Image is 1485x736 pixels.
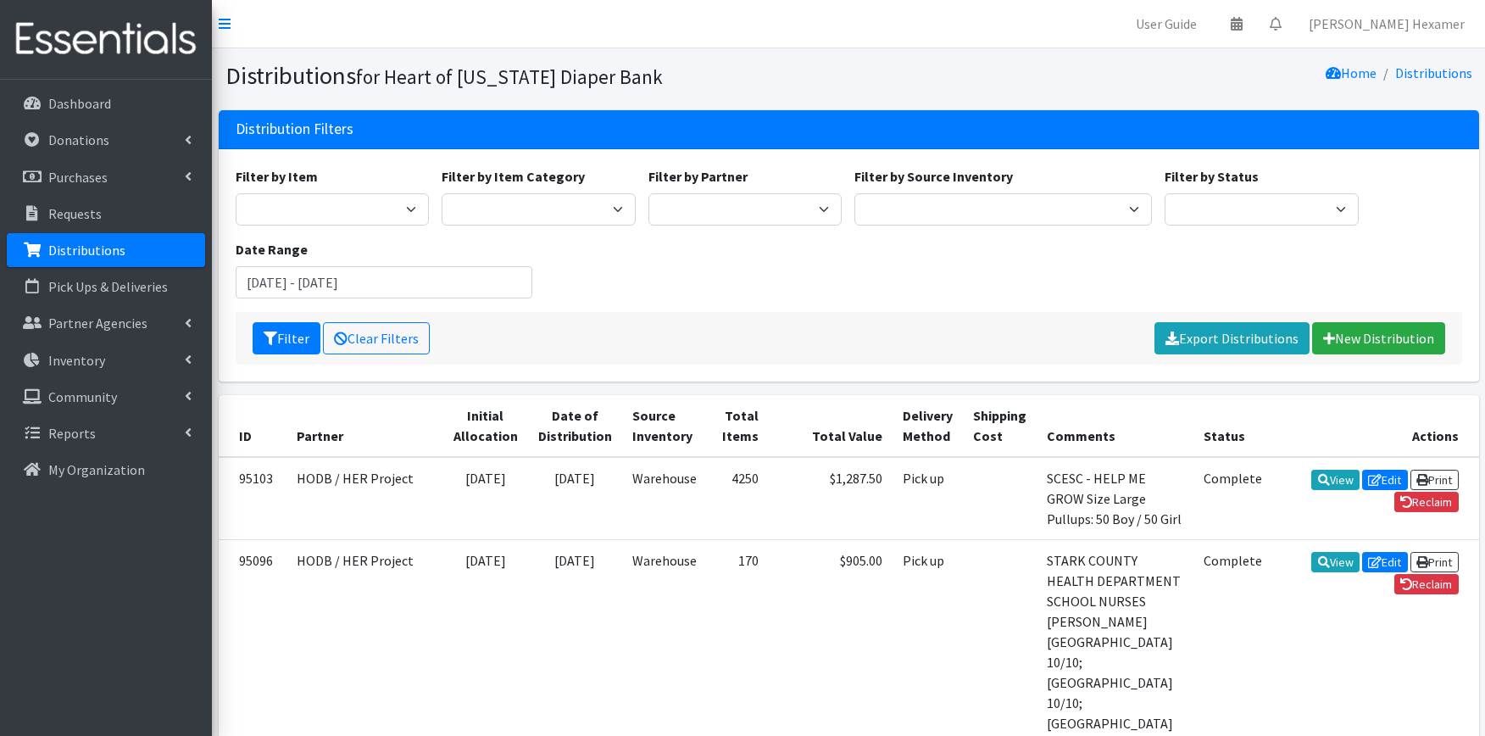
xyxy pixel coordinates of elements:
[1395,64,1472,81] a: Distributions
[356,64,663,89] small: for Heart of [US_STATE] Diaper Bank
[1410,552,1459,572] a: Print
[323,322,430,354] a: Clear Filters
[236,266,533,298] input: January 1, 2011 - December 31, 2011
[1272,395,1479,457] th: Actions
[7,380,205,414] a: Community
[7,11,205,68] img: HumanEssentials
[1122,7,1210,41] a: User Guide
[1165,166,1259,187] label: Filter by Status
[963,395,1037,457] th: Shipping Cost
[1311,552,1360,572] a: View
[48,131,109,148] p: Donations
[286,457,443,540] td: HODB / HER Project
[528,457,622,540] td: [DATE]
[648,166,748,187] label: Filter by Partner
[1410,470,1459,490] a: Print
[48,352,105,369] p: Inventory
[236,239,308,259] label: Date Range
[7,306,205,340] a: Partner Agencies
[1394,492,1459,512] a: Reclaim
[442,166,585,187] label: Filter by Item Category
[1193,457,1272,540] td: Complete
[1037,457,1193,540] td: SCESC - HELP ME GROW Size Large Pullups: 50 Boy / 50 Girl
[1311,470,1360,490] a: View
[1154,322,1310,354] a: Export Distributions
[7,233,205,267] a: Distributions
[7,160,205,194] a: Purchases
[219,395,286,457] th: ID
[1037,395,1193,457] th: Comments
[707,395,769,457] th: Total Items
[225,61,843,91] h1: Distributions
[769,457,893,540] td: $1,287.50
[7,197,205,231] a: Requests
[7,416,205,450] a: Reports
[48,278,168,295] p: Pick Ups & Deliveries
[219,457,286,540] td: 95103
[443,395,528,457] th: Initial Allocation
[707,457,769,540] td: 4250
[7,270,205,304] a: Pick Ups & Deliveries
[48,169,108,186] p: Purchases
[236,120,353,138] h3: Distribution Filters
[48,315,147,332] p: Partner Agencies
[893,457,963,540] td: Pick up
[48,95,111,112] p: Dashboard
[48,461,145,478] p: My Organization
[7,343,205,377] a: Inventory
[48,425,96,442] p: Reports
[48,388,117,405] p: Community
[1362,552,1408,572] a: Edit
[854,166,1013,187] label: Filter by Source Inventory
[1295,7,1478,41] a: [PERSON_NAME] Hexamer
[769,395,893,457] th: Total Value
[528,395,622,457] th: Date of Distribution
[622,395,707,457] th: Source Inventory
[1193,395,1272,457] th: Status
[286,395,443,457] th: Partner
[253,322,320,354] button: Filter
[48,242,125,259] p: Distributions
[236,166,318,187] label: Filter by Item
[1312,322,1445,354] a: New Distribution
[1394,574,1459,594] a: Reclaim
[7,123,205,157] a: Donations
[893,395,963,457] th: Delivery Method
[7,86,205,120] a: Dashboard
[443,457,528,540] td: [DATE]
[622,457,707,540] td: Warehouse
[48,205,102,222] p: Requests
[1326,64,1377,81] a: Home
[7,453,205,487] a: My Organization
[1362,470,1408,490] a: Edit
